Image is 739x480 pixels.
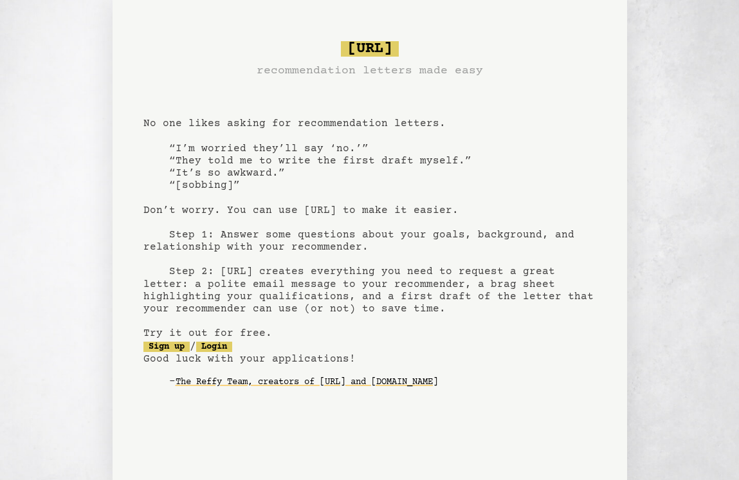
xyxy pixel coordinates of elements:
[176,372,438,392] a: The Reffy Team, creators of [URL] and [DOMAIN_NAME]
[143,36,596,413] pre: No one likes asking for recommendation letters. “I’m worried they’ll say ‘no.’” “They told me to ...
[143,342,190,352] a: Sign up
[169,376,596,389] div: -
[196,342,232,352] a: Login
[341,41,399,57] span: [URL]
[257,62,483,80] h3: recommendation letters made easy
